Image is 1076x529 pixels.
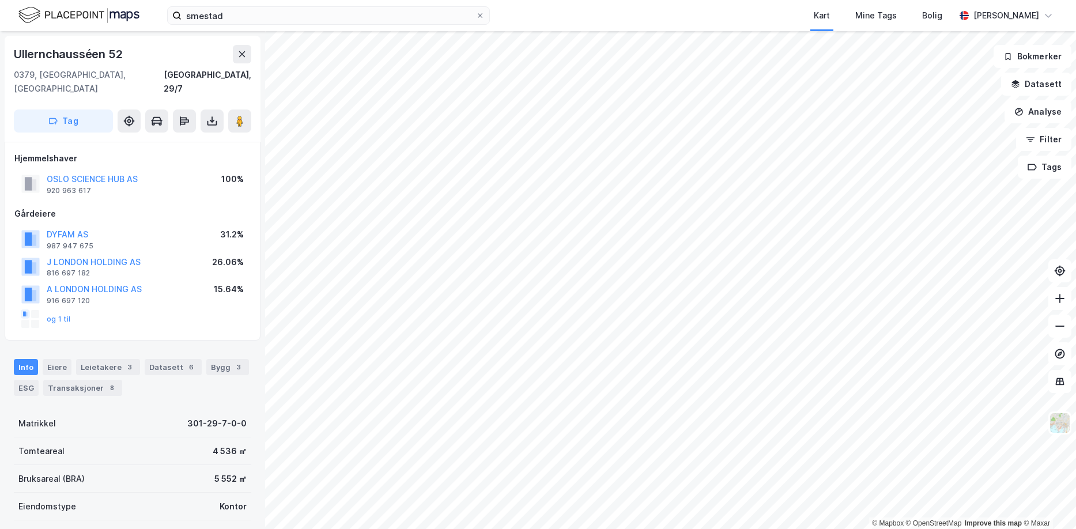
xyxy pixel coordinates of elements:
[18,472,85,486] div: Bruksareal (BRA)
[1018,474,1076,529] iframe: Chat Widget
[14,380,39,396] div: ESG
[1049,412,1071,434] img: Z
[14,45,124,63] div: Ullernchausséen 52
[906,519,962,527] a: OpenStreetMap
[1018,474,1076,529] div: Kontrollprogram for chat
[14,68,164,96] div: 0379, [GEOGRAPHIC_DATA], [GEOGRAPHIC_DATA]
[18,500,76,513] div: Eiendomstype
[220,228,244,241] div: 31.2%
[187,417,247,430] div: 301-29-7-0-0
[922,9,942,22] div: Bolig
[221,172,244,186] div: 100%
[1016,128,1071,151] button: Filter
[18,444,65,458] div: Tomteareal
[14,359,38,375] div: Info
[124,361,135,373] div: 3
[213,444,247,458] div: 4 536 ㎡
[106,382,118,394] div: 8
[186,361,197,373] div: 6
[43,359,71,375] div: Eiere
[14,152,251,165] div: Hjemmelshaver
[14,109,113,133] button: Tag
[214,472,247,486] div: 5 552 ㎡
[18,417,56,430] div: Matrikkel
[1001,73,1071,96] button: Datasett
[1018,156,1071,179] button: Tags
[47,241,93,251] div: 987 947 675
[18,5,139,25] img: logo.f888ab2527a4732fd821a326f86c7f29.svg
[965,519,1022,527] a: Improve this map
[855,9,897,22] div: Mine Tags
[14,207,251,221] div: Gårdeiere
[814,9,830,22] div: Kart
[214,282,244,296] div: 15.64%
[994,45,1071,68] button: Bokmerker
[47,296,90,305] div: 916 697 120
[206,359,249,375] div: Bygg
[220,500,247,513] div: Kontor
[145,359,202,375] div: Datasett
[1005,100,1071,123] button: Analyse
[76,359,140,375] div: Leietakere
[233,361,244,373] div: 3
[212,255,244,269] div: 26.06%
[47,186,91,195] div: 920 963 617
[164,68,251,96] div: [GEOGRAPHIC_DATA], 29/7
[872,519,904,527] a: Mapbox
[182,7,475,24] input: Søk på adresse, matrikkel, gårdeiere, leietakere eller personer
[973,9,1039,22] div: [PERSON_NAME]
[47,269,90,278] div: 816 697 182
[43,380,122,396] div: Transaksjoner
